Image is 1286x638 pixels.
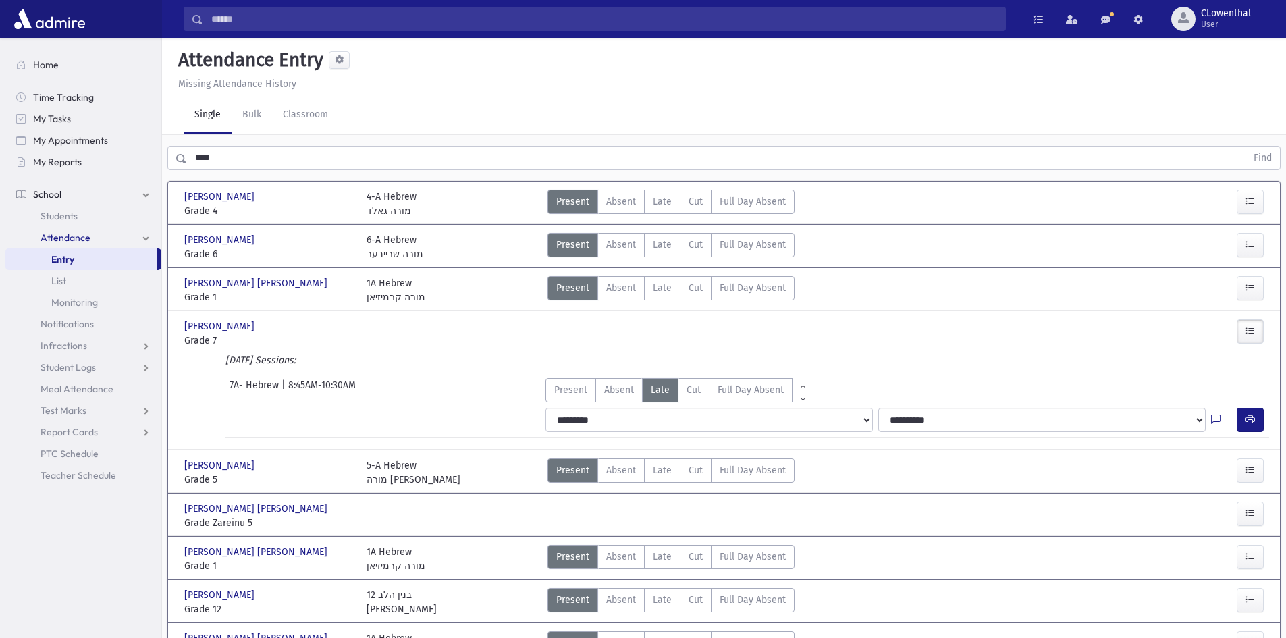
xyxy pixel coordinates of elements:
a: Classroom [272,97,339,134]
span: Present [554,383,587,397]
span: Grade 1 [184,559,353,573]
span: Report Cards [41,426,98,438]
div: AttTypes [545,378,813,402]
a: My Reports [5,151,161,173]
span: Notifications [41,318,94,330]
span: Cut [689,593,703,607]
span: Meal Attendance [41,383,113,395]
span: Cut [689,281,703,295]
a: School [5,184,161,205]
span: Absent [604,383,634,397]
span: Absent [606,238,636,252]
span: [PERSON_NAME] [184,588,257,602]
div: AttTypes [547,545,795,573]
span: | [282,378,288,402]
span: Present [556,281,589,295]
div: 6-A Hebrew מורה שרייבער [367,233,423,261]
span: Full Day Absent [718,383,784,397]
span: [PERSON_NAME] [184,319,257,334]
span: 8:45AM-10:30AM [288,378,356,402]
a: Home [5,54,161,76]
div: AttTypes [547,276,795,304]
span: Absent [606,463,636,477]
span: Grade 12 [184,602,353,616]
span: Full Day Absent [720,281,786,295]
span: Absent [606,550,636,564]
div: AttTypes [547,588,795,616]
a: Notifications [5,313,161,335]
span: Late [651,383,670,397]
span: [PERSON_NAME] [PERSON_NAME] [184,545,330,559]
span: 7A- Hebrew [230,378,282,402]
span: Infractions [41,340,87,352]
a: Teacher Schedule [5,464,161,486]
span: Home [33,59,59,71]
span: Attendance [41,232,90,244]
a: Report Cards [5,421,161,443]
span: [PERSON_NAME] [PERSON_NAME] [184,276,330,290]
span: Full Day Absent [720,593,786,607]
span: Absent [606,194,636,209]
a: Entry [5,248,157,270]
i: [DATE] Sessions: [225,354,296,366]
span: Full Day Absent [720,463,786,477]
span: Present [556,238,589,252]
a: Bulk [232,97,272,134]
span: Grade 1 [184,290,353,304]
a: Single [184,97,232,134]
span: Grade 4 [184,204,353,218]
span: Monitoring [51,296,98,309]
div: AttTypes [547,233,795,261]
span: Full Day Absent [720,194,786,209]
a: PTC Schedule [5,443,161,464]
span: Cut [689,550,703,564]
div: AttTypes [547,190,795,218]
a: My Tasks [5,108,161,130]
span: Late [653,194,672,209]
span: Grade Zareinu 5 [184,516,353,530]
span: Absent [606,281,636,295]
div: 1A Hebrew מורה קרמיזיאן [367,545,425,573]
a: Students [5,205,161,227]
span: School [33,188,61,201]
div: 12 בנין הלב [PERSON_NAME] [367,588,437,616]
span: Full Day Absent [720,238,786,252]
a: My Appointments [5,130,161,151]
span: My Tasks [33,113,71,125]
a: Monitoring [5,292,161,313]
span: Present [556,463,589,477]
span: Present [556,550,589,564]
span: Full Day Absent [720,550,786,564]
a: Student Logs [5,356,161,378]
span: Cut [689,194,703,209]
button: Find [1245,147,1280,169]
span: Time Tracking [33,91,94,103]
span: [PERSON_NAME] [184,233,257,247]
div: AttTypes [547,458,795,487]
span: [PERSON_NAME] [184,458,257,473]
a: All Prior [793,378,813,389]
h5: Attendance Entry [173,49,323,72]
input: Search [203,7,1005,31]
a: Attendance [5,227,161,248]
span: User [1201,19,1251,30]
a: Infractions [5,335,161,356]
span: PTC Schedule [41,448,99,460]
img: AdmirePro [11,5,88,32]
span: Late [653,238,672,252]
span: Students [41,210,78,222]
span: Cut [689,463,703,477]
a: Meal Attendance [5,378,161,400]
span: Absent [606,593,636,607]
span: Late [653,593,672,607]
span: Late [653,550,672,564]
span: My Appointments [33,134,108,147]
a: Missing Attendance History [173,78,296,90]
span: List [51,275,66,287]
span: Teacher Schedule [41,469,116,481]
span: Entry [51,253,74,265]
span: Grade 7 [184,334,353,348]
span: Cut [689,238,703,252]
div: 1A Hebrew מורה קרמיזיאן [367,276,425,304]
a: List [5,270,161,292]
